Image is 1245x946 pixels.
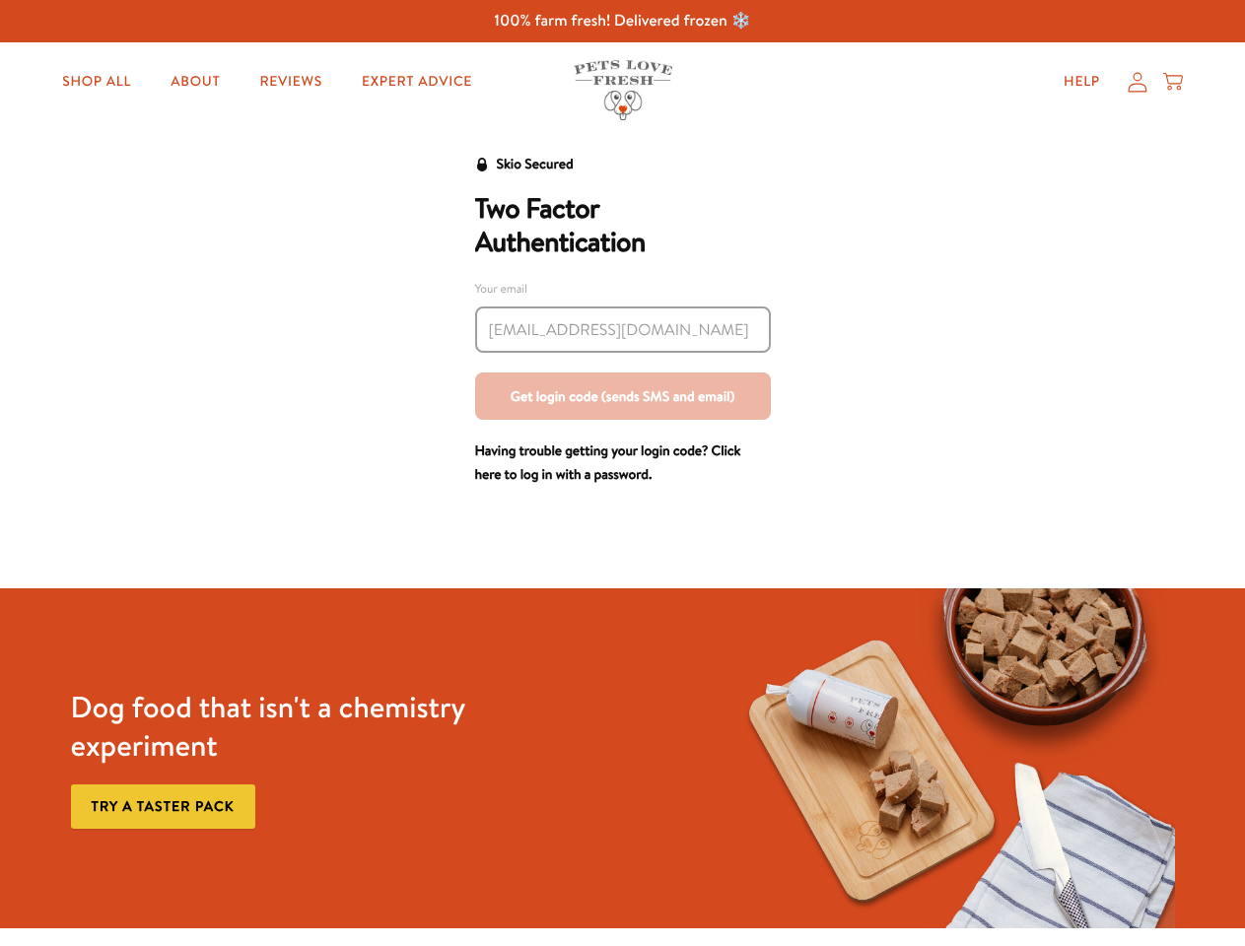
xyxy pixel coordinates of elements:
a: Skio Secured [475,153,574,192]
h2: Two Factor Authentication [475,192,771,259]
h3: Dog food that isn't a chemistry experiment [71,688,521,765]
a: Reviews [243,62,337,101]
svg: Security [475,158,489,171]
a: Help [1048,62,1116,101]
a: About [155,62,236,101]
img: Fussy [724,588,1174,928]
a: Shop All [46,62,147,101]
a: Try a taster pack [71,784,255,829]
a: Expert Advice [346,62,488,101]
div: Skio Secured [497,153,574,176]
img: Pets Love Fresh [574,60,672,120]
a: Having trouble getting your login code? Click here to log in with a password. [475,440,741,484]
